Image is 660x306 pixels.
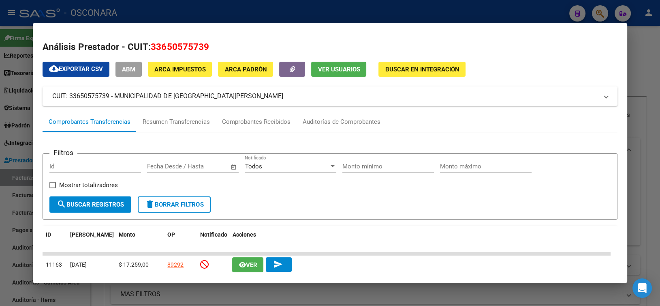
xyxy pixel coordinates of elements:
span: OP [167,231,175,238]
span: Acciones [232,231,256,238]
mat-icon: search [57,199,66,209]
h2: Análisis Prestador - CUIT: [43,40,617,54]
span: Buscar en Integración [385,66,459,73]
datatable-header-cell: Notificado [197,226,229,253]
span: Todos [245,163,262,170]
input: End date [181,163,220,170]
span: Borrar Filtros [145,201,203,208]
mat-expansion-panel-header: CUIT: 33650575739 - MUNICIPALIDAD DE [GEOGRAPHIC_DATA][PERSON_NAME] [43,86,617,106]
button: ARCA Padrón [218,62,273,77]
div: Comprobantes Recibidos [222,117,290,127]
button: ABM [115,62,142,77]
datatable-header-cell: Fecha T. [67,226,115,253]
datatable-header-cell: Acciones [229,226,611,253]
button: Ver Usuarios [311,62,366,77]
span: ID [46,231,51,238]
span: 33650575739 [151,41,209,52]
span: Monto [119,231,135,238]
button: Borrar Filtros [138,196,211,213]
span: [PERSON_NAME] [70,231,114,238]
span: [DATE] [70,261,87,268]
div: Auditorías de Comprobantes [302,117,380,127]
span: ARCA Impuestos [154,66,205,73]
div: Comprobantes Transferencias [49,117,130,127]
input: Start date [147,163,173,170]
button: Buscar en Integración [378,62,466,77]
span: Mostrar totalizadores [59,180,118,190]
span: Buscar Registros [57,201,124,208]
button: ARCA Impuestos [148,62,212,77]
button: Ver [232,257,263,272]
button: Open calendar [229,162,238,172]
div: Resumen Transferencias [143,117,209,127]
span: Exportar CSV [49,65,103,73]
span: ARCA Padrón [224,66,267,73]
button: Buscar Registros [49,196,131,213]
mat-icon: cloud_download [49,64,59,73]
div: Open Intercom Messenger [632,278,652,298]
span: $ 17.259,00 [119,261,149,268]
span: Ver [246,261,257,269]
span: Notificado [200,231,227,238]
mat-icon: send [273,259,282,269]
button: Exportar CSV [43,62,109,77]
mat-panel-title: CUIT: 33650575739 - MUNICIPALIDAD DE [GEOGRAPHIC_DATA][PERSON_NAME] [52,91,598,101]
datatable-header-cell: Monto [115,226,164,253]
a: 89292 [167,261,184,268]
datatable-header-cell: OP [164,226,197,253]
datatable-header-cell: ID [43,226,67,253]
h3: Filtros [49,147,77,158]
span: 11163 [46,261,62,268]
span: ABM [122,66,135,73]
span: Ver Usuarios [318,66,360,73]
mat-icon: delete [145,199,155,209]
